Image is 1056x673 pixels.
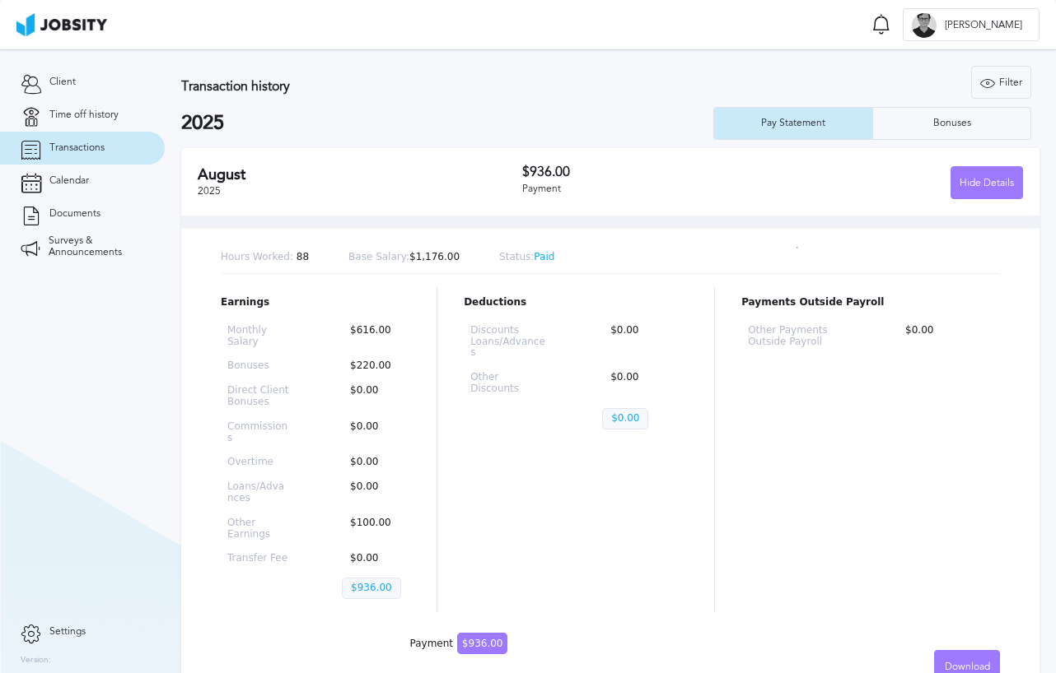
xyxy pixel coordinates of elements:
[181,79,645,94] h3: Transaction history
[499,252,554,263] p: Paid
[227,457,289,468] p: Overtime
[522,183,773,195] div: Payment
[522,165,773,179] h3: $936.00
[198,185,221,197] span: 2025
[348,252,460,263] p: $1,176.00
[342,553,404,564] p: $0.00
[602,372,681,395] p: $0.00
[49,142,105,154] span: Transactions
[21,656,51,666] label: Version:
[227,421,289,444] p: Commissions
[748,325,844,348] p: Other Payments Outside Payroll
[457,633,508,654] span: $936.00
[342,481,404,504] p: $0.00
[972,67,1030,100] div: Filter
[470,372,549,395] p: Other Discounts
[951,166,1023,199] button: Hide Details
[937,20,1030,31] span: [PERSON_NAME]
[49,175,89,187] span: Calendar
[342,421,404,444] p: $0.00
[464,297,688,309] p: Deductions
[49,77,76,88] span: Client
[227,518,289,541] p: Other Earnings
[49,235,144,258] span: Surveys & Announcements
[499,251,534,262] span: Status:
[227,553,289,564] p: Transfer Fee
[951,167,1022,200] div: Hide Details
[410,638,508,650] div: Payment
[971,66,1031,99] button: Filter
[49,208,100,220] span: Documents
[945,661,990,673] span: Download
[49,626,86,638] span: Settings
[181,112,713,135] h2: 2025
[342,518,404,541] p: $100.00
[602,325,681,359] p: $0.00
[16,13,107,36] img: ab4bad089aa723f57921c736e9817d99.png
[221,251,293,262] span: Hours Worked:
[872,107,1031,140] button: Bonuses
[348,251,409,262] span: Base Salary:
[227,360,289,372] p: Bonuses
[49,109,119,121] span: Time off history
[903,8,1040,41] button: E[PERSON_NAME]
[227,325,289,348] p: Monthly Salary
[221,252,309,263] p: 88
[912,13,937,38] div: E
[342,385,404,408] p: $0.00
[741,297,1000,309] p: Payments Outside Payroll
[342,457,404,468] p: $0.00
[227,481,289,504] p: Loans/Advances
[342,578,401,599] p: $936.00
[342,325,404,348] p: $616.00
[602,408,648,429] p: $0.00
[221,297,410,309] p: Earnings
[753,118,834,129] div: Pay Statement
[198,166,522,183] h2: August
[925,118,979,129] div: Bonuses
[470,325,549,359] p: Discounts Loans/Advances
[713,107,872,140] button: Pay Statement
[897,325,993,348] p: $0.00
[227,385,289,408] p: Direct Client Bonuses
[342,360,404,372] p: $220.00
